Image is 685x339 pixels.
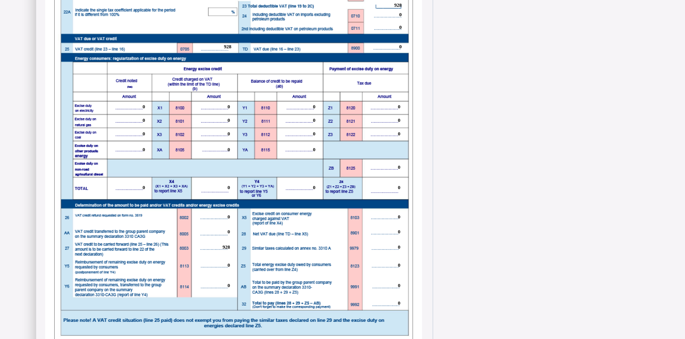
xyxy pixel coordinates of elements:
[398,214,401,219] span: 0
[398,244,401,250] b: 0
[223,244,230,250] span: 928
[398,262,401,268] span: 0
[394,2,402,8] b: 928
[228,229,230,234] span: 0
[399,44,402,49] b: 0
[398,300,401,306] b: 0
[313,147,316,152] span: 0
[398,185,401,190] b: 0
[398,164,401,170] span: 0
[399,24,402,30] span: 0
[313,131,316,136] span: 0
[228,131,230,136] span: 0
[313,104,316,109] span: 0
[228,147,230,152] span: 0
[398,283,401,288] span: 0
[143,117,145,123] span: 0
[399,12,402,17] span: 0
[143,131,145,136] span: 0
[228,104,230,109] span: 0
[398,104,401,109] span: 0
[228,214,230,219] span: 0
[228,117,230,123] span: 0
[313,117,316,123] span: 0
[398,131,401,136] span: 0
[224,44,232,49] b: 928
[228,185,230,190] b: 0
[143,104,145,109] span: 0
[313,185,316,190] b: 0
[143,185,145,190] b: 0
[143,147,145,152] span: 0
[398,117,401,123] span: 0
[398,229,401,234] b: 0
[228,283,230,288] span: 0
[228,262,230,268] span: 0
